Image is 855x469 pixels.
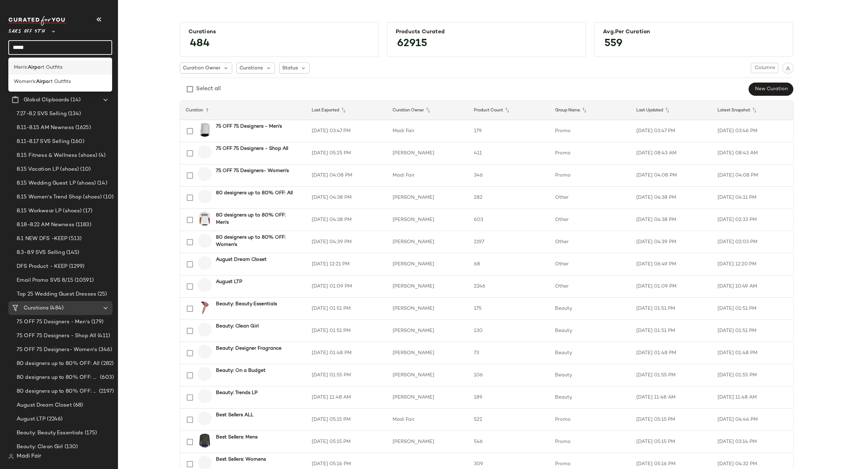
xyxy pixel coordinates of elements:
[69,138,84,146] span: (160)
[100,360,114,368] span: (282)
[306,342,387,364] td: [DATE] 01:48 PM
[550,275,631,298] td: Other
[550,101,631,120] th: Group Name
[216,123,282,130] b: 75 OFF 75 Designers - Men's
[550,120,631,142] td: Promo
[468,386,550,409] td: 189
[17,276,73,284] span: Email Promo SVS 8/15
[631,342,712,364] td: [DATE] 01:48 PM
[216,167,289,174] b: 75 OFF 75 Designers- Women's
[712,101,793,120] th: Latest Snapshot
[550,209,631,231] td: Other
[387,320,468,342] td: [PERSON_NAME]
[631,142,712,164] td: [DATE] 08:43 AM
[198,212,212,225] img: 0400022391896_WHITEBLACK
[387,342,468,364] td: [PERSON_NAME]
[306,364,387,386] td: [DATE] 01:55 PM
[24,96,69,104] span: Global Clipboards
[712,342,793,364] td: [DATE] 01:48 PM
[712,364,793,386] td: [DATE] 01:55 PM
[387,275,468,298] td: [PERSON_NAME]
[631,209,712,231] td: [DATE] 04:38 PM
[8,16,67,26] img: cfy_white_logo.C9jOOHJF.svg
[468,409,550,431] td: 522
[67,235,82,243] span: (513)
[183,65,220,72] span: Curation Owner
[14,64,28,71] span: Men's:
[387,231,468,253] td: [PERSON_NAME]
[198,345,212,359] img: 0400022224467
[306,386,387,409] td: [DATE] 11:48 AM
[216,411,253,419] b: Best Sellers ALL
[282,65,298,72] span: Status
[17,207,82,215] span: 8.15 Workwear LP (shoes)
[17,360,100,368] span: 80 designers up to 80% OFF: All
[17,263,68,271] span: DFS Product - KEEP
[631,431,712,453] td: [DATE] 05:15 PM
[387,164,468,187] td: Madi Fair
[550,431,631,453] td: Promo
[712,164,793,187] td: [DATE] 04:08 PM
[198,189,212,203] img: 0400022937105_SAGE
[188,29,370,35] div: Curations
[74,124,91,132] span: (1625)
[198,278,212,292] img: 0400017415376
[306,409,387,431] td: [DATE] 05:15 PM
[712,409,793,431] td: [DATE] 04:44 PM
[550,342,631,364] td: Beauty
[712,253,793,275] td: [DATE] 12:20 PM
[196,85,221,93] div: Select all
[468,187,550,209] td: 282
[72,401,83,409] span: (68)
[8,24,45,36] span: Saks OFF 5TH
[17,165,79,173] span: 8.15 Vacation LP (shoes)
[240,65,263,72] span: Curations
[17,179,96,187] span: 8.15 Wedding Guest LP (shoes)
[396,29,577,35] div: Products Curated
[17,415,45,423] span: August LTP
[24,304,49,312] span: Curations
[631,409,712,431] td: [DATE] 05:15 PM
[387,120,468,142] td: Madi Fair
[306,187,387,209] td: [DATE] 04:38 PM
[468,431,550,453] td: 546
[79,165,91,173] span: (10)
[631,364,712,386] td: [DATE] 01:55 PM
[49,304,64,312] span: (484)
[468,275,550,298] td: 2246
[468,142,550,164] td: 411
[468,209,550,231] td: 603
[198,167,212,181] img: 0400022406067_GRAPE
[754,65,775,71] span: Columns
[17,221,74,229] span: 8.18-8.22 AM Newness
[631,253,712,275] td: [DATE] 06:49 PM
[751,63,778,73] button: Columns
[712,142,793,164] td: [DATE] 08:43 AM
[17,124,74,132] span: 8.11-8.15 AM Newness
[17,401,72,409] span: August Dream Closet
[387,101,468,120] th: Curation Owner
[387,187,468,209] td: [PERSON_NAME]
[550,253,631,275] td: Other
[14,78,36,85] span: Women's:
[306,298,387,320] td: [DATE] 01:51 PM
[712,431,793,453] td: [DATE] 03:14 PM
[387,364,468,386] td: [PERSON_NAME]
[387,409,468,431] td: Madi Fair
[65,249,79,257] span: (145)
[748,83,793,96] button: New Curation
[712,298,793,320] td: [DATE] 01:51 PM
[216,367,266,374] b: Beauty: On a Budget
[306,275,387,298] td: [DATE] 01:09 PM
[550,231,631,253] td: Other
[786,66,790,70] img: svg%3e
[216,300,277,308] b: Beauty: Beauty Essentials
[712,320,793,342] td: [DATE] 01:51 PM
[198,300,212,314] img: 0400020035453
[603,29,785,35] div: Avg.per Curation
[41,64,62,71] span: rt Outfits
[216,323,259,330] b: Beauty: Clean Girl
[468,231,550,253] td: 2197
[306,320,387,342] td: [DATE] 01:51 PM
[550,187,631,209] td: Other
